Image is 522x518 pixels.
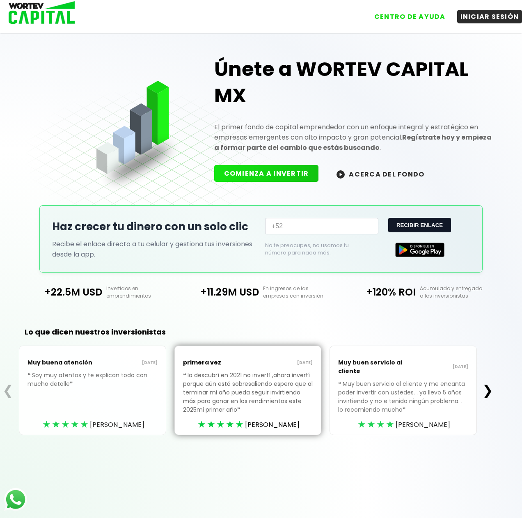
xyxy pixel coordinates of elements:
button: ❯ [480,382,496,399]
p: Acumulado y entregado a los inversionistas [416,285,496,300]
p: Muy buena atención [27,354,92,371]
span: [PERSON_NAME] [245,419,300,430]
span: ❞ [237,406,242,414]
p: +120% ROI [339,285,416,299]
img: Google Play [395,243,444,257]
p: Muy buen servicio al cliente [338,354,403,380]
p: [DATE] [93,360,158,366]
a: COMIENZA A INVERTIR [214,169,327,178]
span: ❝ [27,371,32,379]
button: COMIENZA A INVERTIR [214,165,319,182]
span: ❝ [183,371,188,379]
img: logos_whatsapp-icon.242b2217.svg [4,488,27,511]
span: ❞ [70,380,74,388]
span: [PERSON_NAME] [90,419,144,430]
span: [PERSON_NAME] [396,419,450,430]
div: ★★★★ [358,418,396,431]
p: la descubrí en 2021 no invertí ,ahora invertí porque aún está sobresaliendo espero que al termina... [183,371,313,426]
p: [DATE] [248,360,313,366]
p: Invertidos en emprendimientos [102,285,183,300]
p: El primer fondo de capital emprendedor con un enfoque integral y estratégico en empresas emergent... [214,122,496,153]
h1: Únete a WORTEV CAPITAL MX [214,56,496,109]
p: +11.29M USD [183,285,259,299]
button: RECIBIR ENLACE [388,218,451,232]
p: primera vez [183,354,248,371]
button: ACERCA DEL FONDO [327,165,434,183]
p: [DATE] [403,364,468,370]
span: ❝ [338,380,343,388]
p: Muy buen servicio al cliente y me encanta poder invertir con ustedes. . ya llevo 5 años invirtien... [338,380,468,426]
div: ★★★★★ [43,418,90,431]
p: No te preocupes, no usamos tu número para nada más. [265,242,365,257]
p: Soy muy atentos y te explican todo con mucho detalle [27,371,158,401]
img: wortev-capital-acerca-del-fondo [337,170,345,179]
div: ★★★★★ [198,418,245,431]
span: ❞ [403,406,407,414]
p: +22.5M USD [26,285,103,299]
a: CENTRO DE AYUDA [363,4,449,23]
p: En ingresos de las empresas con inversión [259,285,339,300]
button: CENTRO DE AYUDA [371,10,449,23]
h2: Haz crecer tu dinero con un solo clic [52,219,257,235]
strong: Regístrate hoy y empieza a formar parte del cambio que estás buscando [214,133,492,152]
p: Recibe el enlace directo a tu celular y gestiona tus inversiones desde la app. [52,239,257,259]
